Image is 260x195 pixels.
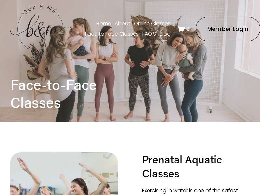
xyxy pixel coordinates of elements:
[96,19,111,29] a: Home
[10,75,130,111] h1: Face-to-Face Classes
[160,29,171,39] a: Blog
[10,4,72,54] img: bubandme
[186,25,189,33] span: 0
[134,19,171,29] a: Online Classes
[142,152,225,181] h2: Prenatal Aquatic Classes
[142,29,156,39] a: FAQ'S
[177,25,190,33] a: 0 items in cart
[115,19,130,29] a: About
[85,29,139,39] a: Face to Face Classes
